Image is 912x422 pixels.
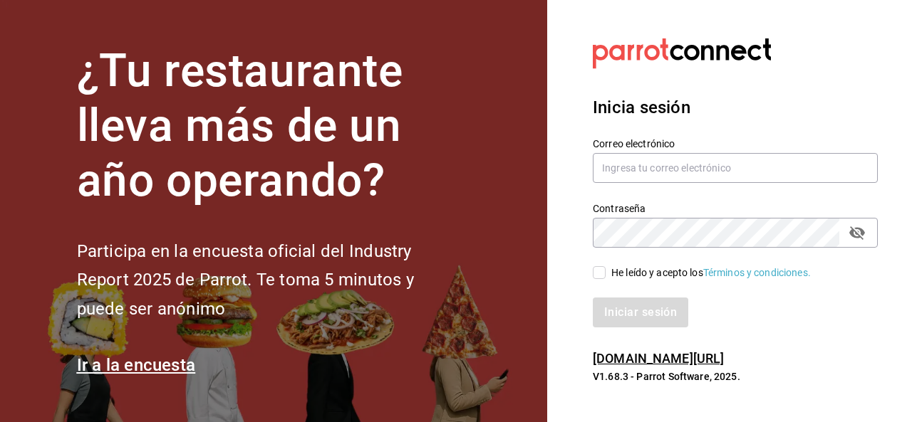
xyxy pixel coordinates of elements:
[593,351,724,366] a: [DOMAIN_NAME][URL]
[77,237,462,324] h2: Participa en la encuesta oficial del Industry Report 2025 de Parrot. Te toma 5 minutos y puede se...
[593,369,878,384] p: V1.68.3 - Parrot Software, 2025.
[77,355,196,375] a: Ir a la encuesta
[703,267,811,278] a: Términos y condiciones.
[593,204,878,213] label: Contraseña
[593,95,878,120] h3: Inicia sesión
[611,265,811,280] div: He leído y acepto los
[593,153,878,183] input: Ingresa tu correo electrónico
[593,139,878,149] label: Correo electrónico
[77,44,462,208] h1: ¿Tu restaurante lleva más de un año operando?
[845,221,869,245] button: passwordField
